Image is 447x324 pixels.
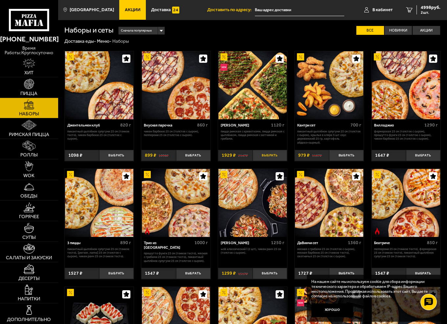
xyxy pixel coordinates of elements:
[68,271,82,276] span: 1527 ₽
[350,122,361,128] span: 700 г
[220,171,227,178] img: Акционный
[255,4,344,16] input: Ваш адрес доставки
[374,123,423,128] div: Вилладжио
[159,153,168,158] s: 1098 ₽
[238,271,248,276] s: 1517 ₽
[20,91,37,96] span: Пицца
[221,247,285,255] p: Wok классический L (2 шт), Чикен Ранч 25 см (толстое с сыром).
[65,169,133,237] img: 3 пиццы
[329,268,364,279] button: Выбрать
[67,123,119,128] div: Джентельмен клуб
[297,123,349,128] div: Кантри сет
[142,169,210,237] img: Трио из Рио
[222,271,236,276] span: 1299 ₽
[19,111,39,116] span: Наборы
[218,51,287,120] img: Мама Миа
[218,51,287,120] a: АкционныйНовинкаМама Миа
[22,235,36,240] span: Супы
[222,153,236,158] span: 1929 ₽
[348,240,361,245] span: 1360 г
[311,303,353,317] button: Хорошо
[141,51,210,120] a: АкционныйВкусная парочка
[253,150,287,161] button: Выбрать
[67,171,74,178] img: Акционный
[176,268,211,279] button: Выбрать
[6,255,52,260] span: Салаты и закуски
[207,8,255,12] span: Доставить по адресу:
[23,173,34,178] span: WOK
[295,51,363,120] img: Кантри сет
[297,129,361,144] p: Пикантный цыплёнок сулугуни 25 см (толстое с сыром), крылья в кляре 5 шт соус деревенский 25 гр, ...
[144,171,151,178] img: Акционный
[374,241,425,245] div: Беатриче
[238,153,248,158] s: 2147 ₽
[385,26,412,35] label: Новинки
[64,38,96,44] a: Доставка еды-
[372,8,393,12] span: В кабинет
[271,240,284,245] span: 1250 г
[311,279,432,299] p: На нашем сайте мы используем cookie для сбора информации технического характера и обрабатываем IP...
[374,53,381,60] img: Акционный
[20,194,37,198] span: Обеды
[144,289,151,296] img: Акционный
[67,247,131,258] p: Пикантный цыплёнок сулугуни 25 см (тонкое тесто), [PERSON_NAME] 25 см (толстое с сыром), Чикен Ра...
[312,153,322,158] s: 1167 ₽
[144,228,151,235] img: Острое блюдо
[99,150,134,161] button: Выбрать
[65,169,134,237] a: Акционный3 пиццы
[297,299,304,306] img: Новинка
[427,240,438,245] span: 850 г
[371,169,440,237] a: АкционныйОстрое блюдоБеатриче
[176,150,211,161] button: Выбрать
[413,26,440,35] label: Акции
[7,317,51,322] span: Дополнительно
[220,64,227,71] img: Новинка
[421,11,440,14] span: 2 шт.
[9,132,49,137] span: Римская пицца
[172,7,179,13] img: 15daf4d41897b9f0e9f617042186c801.svg
[144,53,151,60] img: Акционный
[67,289,74,296] img: Акционный
[221,241,270,245] div: [PERSON_NAME]
[144,251,208,263] p: Прошутто Фунги 25 см (тонкое тесто), Мясная с грибами 25 см (тонкое тесто), Пикантный цыплёнок су...
[374,171,381,178] img: Акционный
[144,129,208,137] p: Чикен Барбекю 25 см (толстое с сыром), Пепперони 25 см (толстое с сыром).
[375,153,389,158] span: 1647 ₽
[295,51,364,120] a: АкционныйКантри сет
[298,153,310,158] span: 979 ₽
[145,271,159,276] span: 1547 ₽
[424,122,438,128] span: 1290 г
[356,26,384,35] label: Все
[372,51,440,120] img: Вилладжио
[374,247,438,258] p: Пепперони 25 см (тонкое тесто), Фермерская 25 см (тонкое тесто), Пикантный цыплёнок сулугуни 25 с...
[112,38,129,44] div: Наборы
[297,289,304,296] img: Акционный
[65,51,133,120] img: Джентельмен клуб
[253,268,287,279] button: Выбрать
[144,123,195,128] div: Вкусная парочка
[295,169,364,237] a: АкционныйДаВинчи сет
[218,169,287,237] a: АкционныйВилла Капри
[99,268,134,279] button: Выбрать
[65,51,134,120] a: АкционныйДжентельмен клуб
[375,271,389,276] span: 1547 ₽
[121,26,152,35] span: Сначала популярные
[145,153,156,158] span: 899 ₽
[297,241,346,245] div: ДаВинчи сет
[67,241,119,245] div: 3 пиццы
[18,296,40,301] span: Напитки
[151,8,171,12] span: Доставка
[297,171,304,178] img: Акционный
[67,53,74,60] img: Акционный
[297,247,361,258] p: Мясная с грибами 25 см (толстое с сыром), Мясная Барбекю 25 см (тонкое тесто), Охотничья 25 см (т...
[67,129,131,141] p: Пикантный цыплёнок сулугуни 25 см (тонкое тесто), Чикен Барбекю 25 см (толстое с сыром).
[19,214,39,219] span: Горячее
[271,122,284,128] span: 1120 г
[194,240,208,245] span: 1000 г
[220,289,227,296] img: Акционный
[141,169,210,237] a: АкционныйОстрое блюдоТрио из Рио
[295,169,363,237] img: ДаВинчи сет
[120,122,131,128] span: 820 г
[421,5,440,10] span: 4998 руб.
[20,152,38,157] span: Роллы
